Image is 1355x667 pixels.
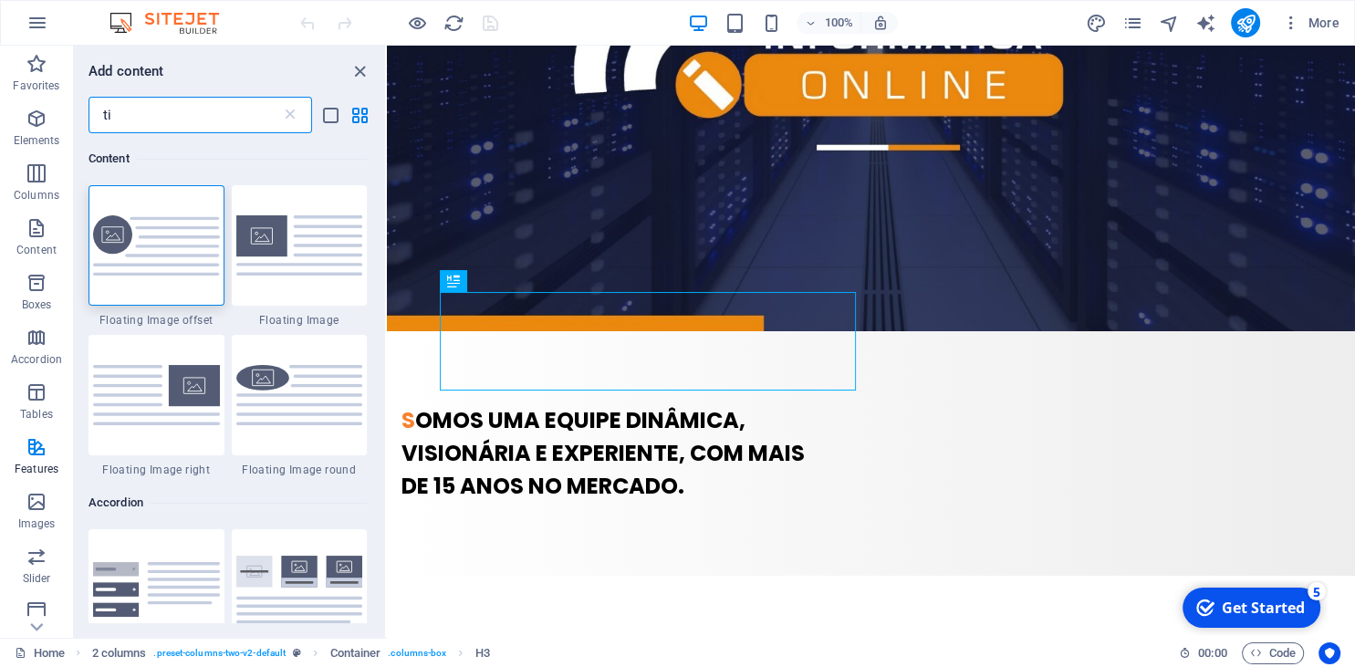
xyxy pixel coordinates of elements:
p: Tables [20,407,53,422]
div: 5 [135,2,153,20]
span: Floating Image round [232,463,368,477]
span: : [1211,646,1214,660]
input: Search [89,97,281,133]
p: Content [16,243,57,257]
button: design [1085,12,1107,34]
span: Click to select. Double-click to edit [475,642,490,664]
i: This element is a customizable preset [293,648,301,658]
i: Reload page [443,13,464,34]
span: Floating Image offset [89,313,224,328]
p: Features [15,462,58,476]
p: Favorites [13,78,59,93]
i: AI Writer [1194,13,1215,34]
div: Get Started [49,17,132,37]
div: Floating Image round [232,335,368,477]
span: More [1282,14,1339,32]
img: floating-image-offset.svg [93,215,220,276]
div: Floating Image right [89,335,224,477]
span: Click to select. Double-click to edit [329,642,380,664]
h6: Accordion [89,492,367,514]
img: image-tabs-accordion.svg [236,556,363,623]
div: Get Started 5 items remaining, 0% complete [10,7,148,47]
i: Publish [1235,13,1256,34]
button: Code [1242,642,1304,664]
p: Columns [14,188,59,203]
img: accordion-vertical-tabs.svg [93,562,220,617]
p: Elements [14,133,60,148]
button: 100% [797,12,861,34]
span: Code [1250,642,1296,664]
p: Slider [23,571,51,586]
i: Pages (Ctrl+Alt+S) [1121,13,1142,34]
span: Floating Image [232,313,368,328]
img: floating-image.svg [236,215,363,275]
span: 00 00 [1198,642,1226,664]
span: . preset-columns-two-v2-default [153,642,286,664]
button: navigator [1158,12,1180,34]
h6: Content [89,148,367,170]
span: . columns-box [388,642,446,664]
i: Design (Ctrl+Alt+Y) [1085,13,1106,34]
h6: Add content [89,60,164,82]
h6: Session time [1179,642,1227,664]
span: Click to select. Double-click to edit [92,642,147,664]
p: Images [18,516,56,531]
h6: 100% [824,12,853,34]
a: Click to cancel selection. Double-click to open Pages [15,642,65,664]
div: Floating Image [232,185,368,328]
button: reload [443,12,464,34]
button: list-view [319,104,341,126]
button: Usercentrics [1319,642,1340,664]
p: Boxes [22,297,52,312]
button: close panel [349,60,370,82]
p: Accordion [11,352,62,367]
i: On resize automatically adjust zoom level to fit chosen device. [871,15,888,31]
div: Floating Image offset [89,185,224,328]
button: pages [1121,12,1143,34]
button: grid-view [349,104,370,126]
img: floating-image-right.svg [93,365,220,424]
button: More [1275,8,1347,37]
i: Navigator [1158,13,1179,34]
button: Click here to leave preview mode and continue editing [406,12,428,34]
span: Floating Image right [89,463,224,477]
nav: breadcrumb [92,642,490,664]
button: text_generator [1194,12,1216,34]
img: Editor Logo [105,12,242,34]
img: floating-image-round.svg [236,365,363,424]
button: publish [1231,8,1260,37]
